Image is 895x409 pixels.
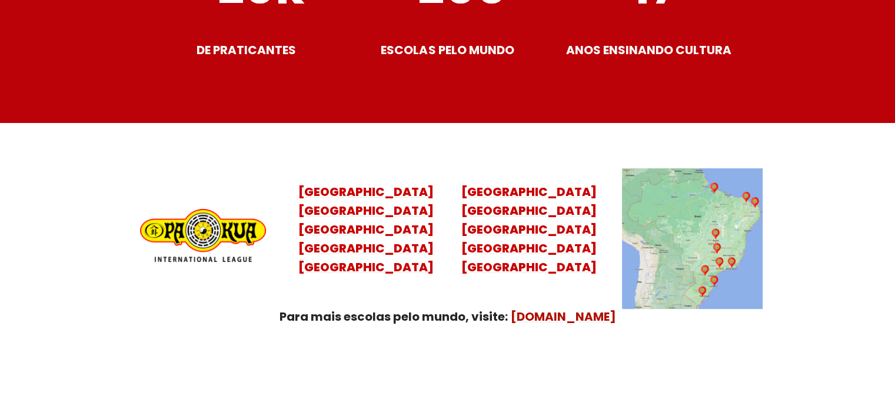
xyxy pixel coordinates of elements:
strong: DE PRATICANTES [197,42,296,58]
a: [DOMAIN_NAME] [511,308,616,325]
mark: [GEOGRAPHIC_DATA] [GEOGRAPHIC_DATA] [461,184,597,219]
strong: ESCOLAS PELO MUNDO [381,42,514,58]
a: [GEOGRAPHIC_DATA][GEOGRAPHIC_DATA][GEOGRAPHIC_DATA][GEOGRAPHIC_DATA][GEOGRAPHIC_DATA] [298,184,434,275]
mark: [GEOGRAPHIC_DATA] [GEOGRAPHIC_DATA] [GEOGRAPHIC_DATA] [461,221,597,275]
mark: [GEOGRAPHIC_DATA] [298,184,434,200]
strong: ANOS ENSINANDO CULTURA [565,42,731,58]
strong: Para mais escolas pelo mundo, visite: [280,308,508,325]
a: [GEOGRAPHIC_DATA][GEOGRAPHIC_DATA][GEOGRAPHIC_DATA][GEOGRAPHIC_DATA][GEOGRAPHIC_DATA] [461,184,597,275]
mark: [GEOGRAPHIC_DATA] [GEOGRAPHIC_DATA] [GEOGRAPHIC_DATA] [GEOGRAPHIC_DATA] [298,202,434,275]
